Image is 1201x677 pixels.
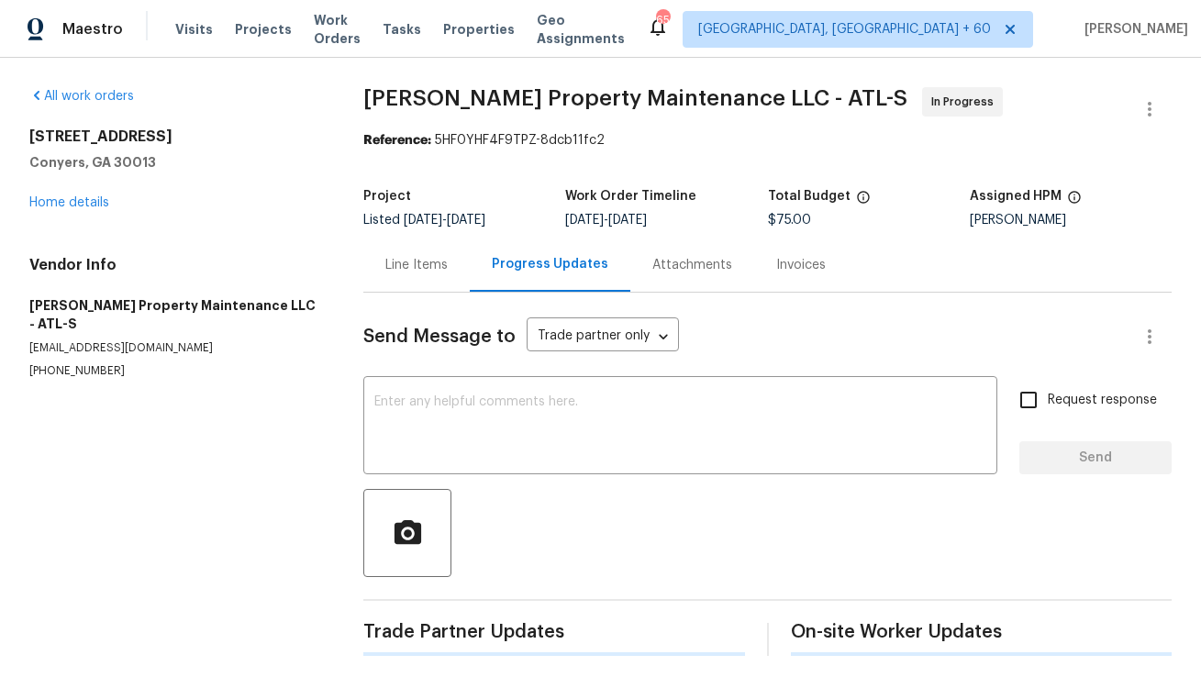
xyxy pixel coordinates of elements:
[970,214,1172,227] div: [PERSON_NAME]
[698,20,991,39] span: [GEOGRAPHIC_DATA], [GEOGRAPHIC_DATA] + 60
[385,256,448,274] div: Line Items
[314,11,361,48] span: Work Orders
[29,128,319,146] h2: [STREET_ADDRESS]
[235,20,292,39] span: Projects
[29,363,319,379] p: [PHONE_NUMBER]
[970,190,1062,203] h5: Assigned HPM
[29,296,319,333] h5: [PERSON_NAME] Property Maintenance LLC - ATL-S
[363,131,1172,150] div: 5HF0YHF4F9TPZ-8dcb11fc2
[656,11,669,29] div: 650
[29,340,319,356] p: [EMAIL_ADDRESS][DOMAIN_NAME]
[363,190,411,203] h5: Project
[768,214,811,227] span: $75.00
[931,93,1001,111] span: In Progress
[29,196,109,209] a: Home details
[404,214,442,227] span: [DATE]
[363,214,485,227] span: Listed
[565,214,647,227] span: -
[363,134,431,147] b: Reference:
[768,190,851,203] h5: Total Budget
[608,214,647,227] span: [DATE]
[1077,20,1188,39] span: [PERSON_NAME]
[62,20,123,39] span: Maestro
[527,322,679,352] div: Trade partner only
[776,256,826,274] div: Invoices
[29,90,134,103] a: All work orders
[565,214,604,227] span: [DATE]
[791,623,1173,641] span: On-site Worker Updates
[404,214,485,227] span: -
[492,255,608,273] div: Progress Updates
[175,20,213,39] span: Visits
[443,20,515,39] span: Properties
[652,256,732,274] div: Attachments
[447,214,485,227] span: [DATE]
[363,87,907,109] span: [PERSON_NAME] Property Maintenance LLC - ATL-S
[363,623,745,641] span: Trade Partner Updates
[363,327,516,346] span: Send Message to
[1067,190,1082,214] span: The hpm assigned to this work order.
[565,190,696,203] h5: Work Order Timeline
[856,190,871,214] span: The total cost of line items that have been proposed by Opendoor. This sum includes line items th...
[537,11,625,48] span: Geo Assignments
[29,153,319,172] h5: Conyers, GA 30013
[383,23,421,36] span: Tasks
[29,256,319,274] h4: Vendor Info
[1048,391,1157,410] span: Request response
